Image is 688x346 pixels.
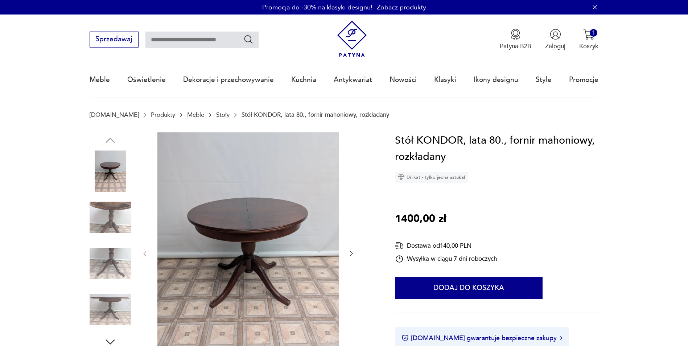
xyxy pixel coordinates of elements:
img: Zdjęcie produktu Stół KONDOR, lata 80., fornir mahoniowy, rozkładany [90,197,131,238]
a: Nowości [390,63,417,96]
button: 1Koszyk [579,29,598,50]
a: Promocje [569,63,598,96]
p: Patyna B2B [500,42,531,50]
div: 1 [590,29,597,37]
p: Stół KONDOR, lata 80., fornir mahoniowy, rozkładany [242,111,389,118]
p: 1400,00 zł [395,211,446,227]
button: [DOMAIN_NAME] gwarantuje bezpieczne zakupy [401,334,562,343]
div: Unikat - tylko jedna sztuka! [395,172,468,183]
img: Zdjęcie produktu Stół KONDOR, lata 80., fornir mahoniowy, rozkładany [90,243,131,284]
a: Meble [187,111,204,118]
p: Promocja do -30% na klasyki designu! [262,3,372,12]
img: Ikona dostawy [395,241,404,250]
a: [DOMAIN_NAME] [90,111,139,118]
div: Wysyłka w ciągu 7 dni roboczych [395,255,497,263]
a: Meble [90,63,110,96]
p: Koszyk [579,42,598,50]
img: Ikona koszyka [583,29,594,40]
button: Zaloguj [545,29,565,50]
button: Dodaj do koszyka [395,277,543,299]
a: Produkty [151,111,175,118]
button: Sprzedawaj [90,32,139,48]
img: Ikona medalu [510,29,521,40]
img: Ikonka użytkownika [550,29,561,40]
button: Szukaj [243,34,254,45]
a: Oświetlenie [127,63,166,96]
a: Antykwariat [334,63,372,96]
a: Dekoracje i przechowywanie [183,63,274,96]
a: Ikona medaluPatyna B2B [500,29,531,50]
p: Zaloguj [545,42,565,50]
img: Zdjęcie produktu Stół KONDOR, lata 80., fornir mahoniowy, rozkładany [90,151,131,192]
a: Ikony designu [474,63,518,96]
a: Kuchnia [291,63,316,96]
img: Ikona certyfikatu [401,334,409,342]
a: Sprzedawaj [90,37,139,43]
a: Zobacz produkty [377,3,426,12]
div: Dostawa od 140,00 PLN [395,241,497,250]
a: Stoły [216,111,230,118]
a: Style [536,63,552,96]
button: Patyna B2B [500,29,531,50]
img: Patyna - sklep z meblami i dekoracjami vintage [334,21,370,57]
h1: Stół KONDOR, lata 80., fornir mahoniowy, rozkładany [395,132,599,165]
img: Ikona strzałki w prawo [560,336,562,340]
a: Klasyki [434,63,456,96]
img: Zdjęcie produktu Stół KONDOR, lata 80., fornir mahoniowy, rozkładany [90,289,131,330]
img: Ikona diamentu [398,174,404,181]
